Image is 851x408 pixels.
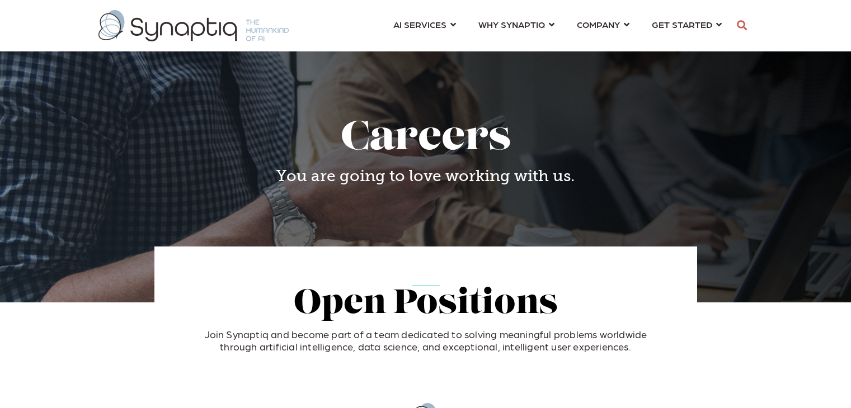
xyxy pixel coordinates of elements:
[98,10,289,41] img: synaptiq logo-1
[382,6,733,46] nav: menu
[652,14,722,35] a: GET STARTED
[191,286,661,323] h2: Open Positions
[577,14,629,35] a: COMPANY
[577,17,620,32] span: COMPANY
[163,117,689,162] h1: Careers
[393,17,446,32] span: AI SERVICES
[652,17,712,32] span: GET STARTED
[478,14,554,35] a: WHY SYNAPTIQ
[204,328,647,352] span: Join Synaptiq and become part of a team dedicated to solving meaningful problems worldwide throug...
[163,167,689,186] h4: You are going to love working with us.
[393,14,456,35] a: AI SERVICES
[478,17,545,32] span: WHY SYNAPTIQ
